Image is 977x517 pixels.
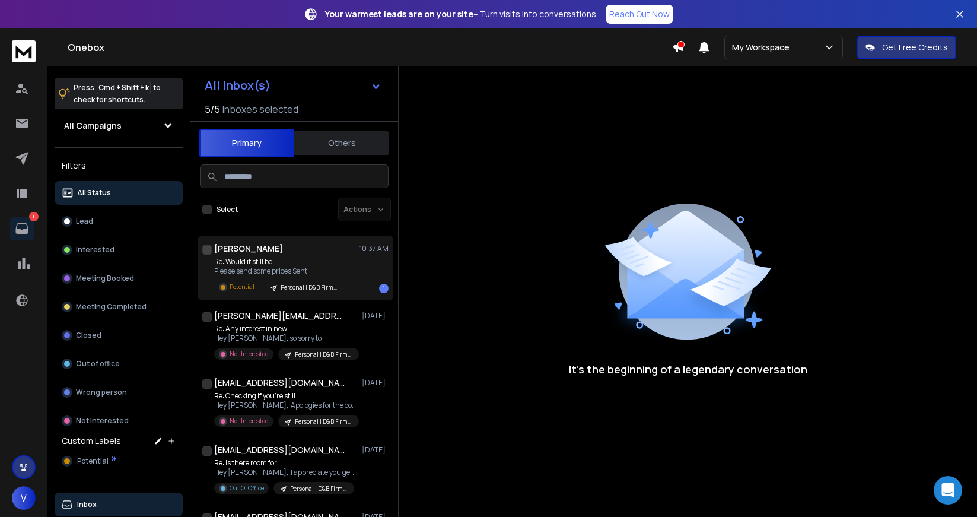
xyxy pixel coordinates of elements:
[199,129,294,157] button: Primary
[214,458,357,468] p: Re: Is there room for
[359,244,389,253] p: 10:37 AM
[55,323,183,347] button: Closed
[195,74,391,97] button: All Inbox(s)
[76,331,101,340] p: Closed
[214,377,345,389] h1: [EMAIL_ADDRESS][DOMAIN_NAME]
[325,8,473,20] strong: Your warmest leads are on your site
[76,245,114,255] p: Interested
[77,456,109,466] span: Potential
[64,120,122,132] h1: All Campaigns
[214,468,357,477] p: Hey [PERSON_NAME], I appreciate you getting
[12,40,36,62] img: logo
[10,217,34,240] a: 1
[55,114,183,138] button: All Campaigns
[230,484,264,493] p: Out Of Office
[97,81,151,94] span: Cmd + Shift + k
[76,359,120,369] p: Out of office
[325,8,596,20] p: – Turn visits into conversations
[76,217,93,226] p: Lead
[12,486,36,510] button: V
[74,82,161,106] p: Press to check for shortcuts.
[290,484,347,493] p: Personal | D&B Firms | 10 Leads
[281,283,338,292] p: Personal | D&B Firms | 10 Leads
[882,42,948,53] p: Get Free Credits
[362,445,389,455] p: [DATE]
[55,493,183,516] button: Inbox
[217,205,238,214] label: Select
[732,42,794,53] p: My Workspace
[77,188,111,198] p: All Status
[230,417,269,426] p: Not Interested
[76,302,147,312] p: Meeting Completed
[68,40,672,55] h1: Onebox
[362,378,389,388] p: [DATE]
[934,476,962,505] div: Open Intercom Messenger
[76,274,134,283] p: Meeting Booked
[55,409,183,433] button: Not Interested
[222,102,298,116] h3: Inboxes selected
[379,284,389,293] div: 1
[76,388,127,397] p: Wrong person
[205,102,220,116] span: 5 / 5
[569,361,807,378] p: It’s the beginning of a legendary conversation
[609,8,670,20] p: Reach Out Now
[55,449,183,473] button: Potential
[77,500,97,509] p: Inbox
[294,130,389,156] button: Others
[55,267,183,290] button: Meeting Booked
[362,311,389,321] p: [DATE]
[214,267,345,276] p: Please send some prices Sent
[55,157,183,174] h3: Filters
[214,310,345,322] h1: [PERSON_NAME][EMAIL_ADDRESS][DOMAIN_NAME]
[295,350,352,359] p: Personal | D&B Firms | 10 Leads
[55,380,183,404] button: Wrong person
[214,391,357,401] p: Re: Checking if you’re still
[214,257,345,267] p: Re: Would it still be
[214,401,357,410] p: Hey [PERSON_NAME], Apologies for the confusion,
[55,238,183,262] button: Interested
[606,5,673,24] a: Reach Out Now
[214,334,357,343] p: Hey [PERSON_NAME], so sorry to
[295,417,352,426] p: Personal | D&B Firms | 10 Leads
[76,416,129,426] p: Not Interested
[55,210,183,233] button: Lead
[55,295,183,319] button: Meeting Completed
[205,80,270,91] h1: All Inbox(s)
[29,212,39,221] p: 1
[230,350,269,359] p: Not Interested
[214,243,283,255] h1: [PERSON_NAME]
[214,324,357,334] p: Re: Any interest in new
[857,36,956,59] button: Get Free Credits
[55,352,183,376] button: Out of office
[62,435,121,447] h3: Custom Labels
[214,444,345,456] h1: [EMAIL_ADDRESS][DOMAIN_NAME]
[230,283,254,291] p: Potential
[55,181,183,205] button: All Status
